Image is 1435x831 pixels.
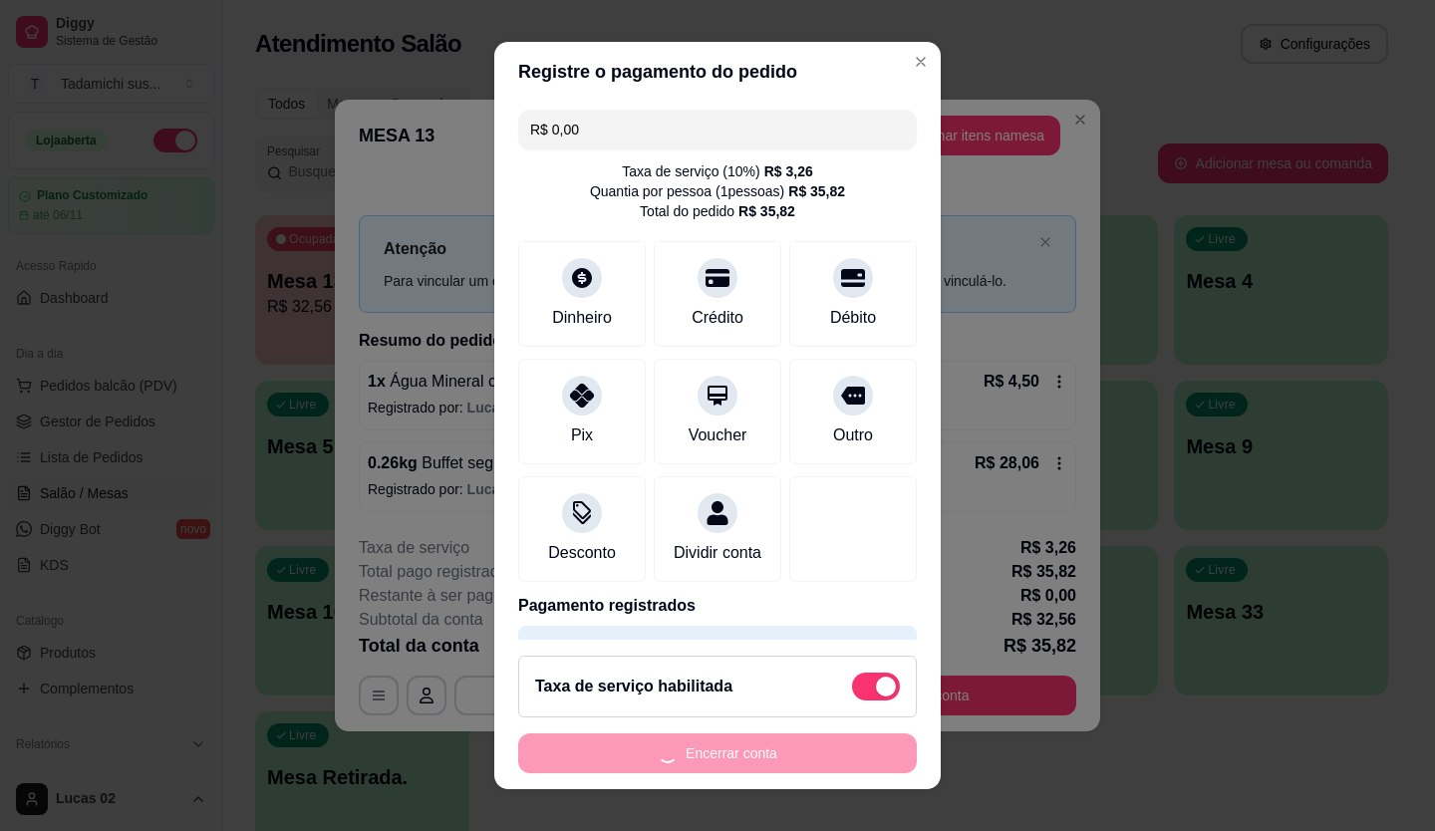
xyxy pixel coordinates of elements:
div: Dividir conta [674,541,761,565]
div: R$ 35,82 [788,181,845,201]
div: R$ 35,82 [738,201,795,221]
div: Quantia por pessoa ( 1 pessoas) [590,181,845,201]
div: Dinheiro [552,306,612,330]
input: Ex.: hambúrguer de cordeiro [530,110,905,149]
div: Total do pedido [640,201,795,221]
div: Débito [830,306,876,330]
header: Registre o pagamento do pedido [494,42,941,102]
button: Close [905,46,937,78]
div: R$ 3,26 [764,161,813,181]
h2: Taxa de serviço habilitada [535,675,732,698]
div: Voucher [689,423,747,447]
p: Pagamento registrados [518,594,917,618]
div: Outro [833,423,873,447]
div: Crédito [692,306,743,330]
div: Desconto [548,541,616,565]
div: Taxa de serviço ( 10 %) [622,161,813,181]
div: Pix [571,423,593,447]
